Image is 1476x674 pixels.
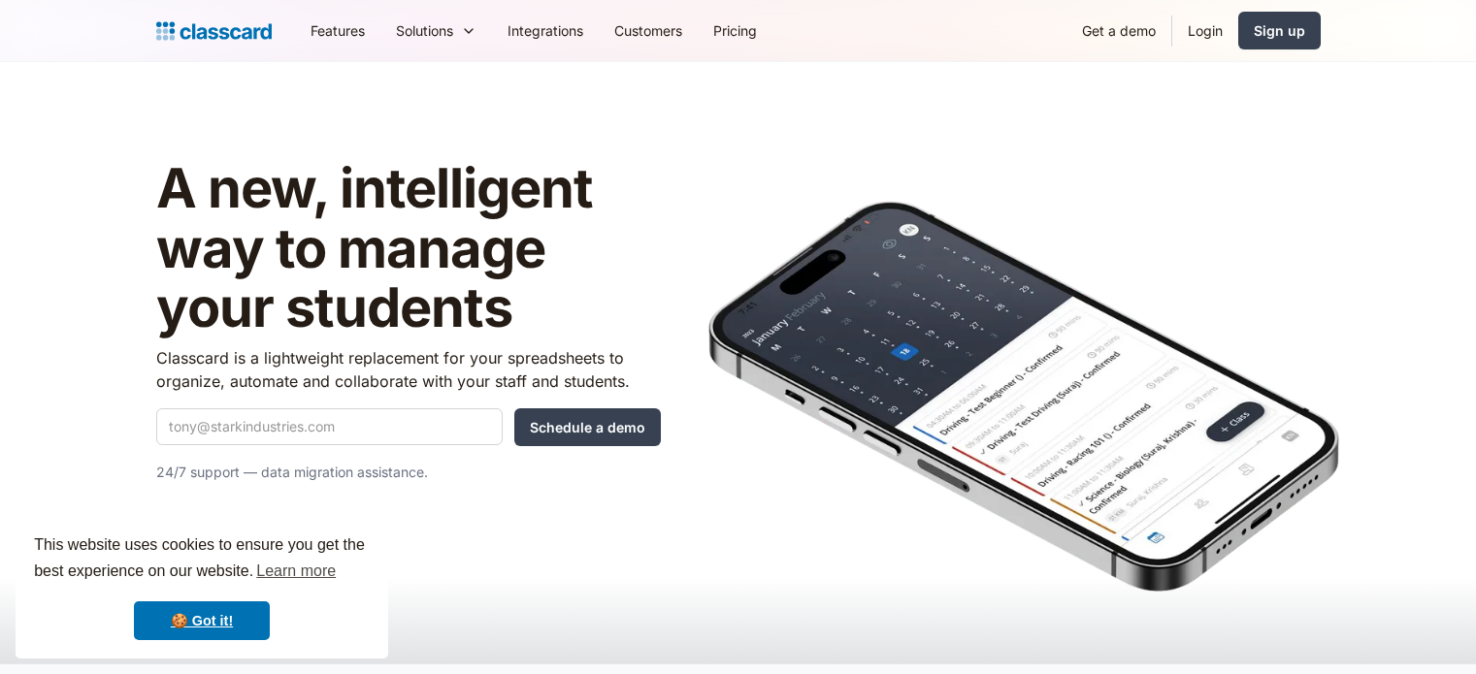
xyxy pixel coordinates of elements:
[514,408,661,446] input: Schedule a demo
[1172,9,1238,52] a: Login
[380,9,492,52] div: Solutions
[156,159,661,338] h1: A new, intelligent way to manage your students
[1066,9,1171,52] a: Get a demo
[1238,12,1321,49] a: Sign up
[16,515,388,658] div: cookieconsent
[156,461,661,484] p: 24/7 support — data migration assistance.
[156,17,272,45] a: Logo
[599,9,698,52] a: Customers
[396,20,453,41] div: Solutions
[492,9,599,52] a: Integrations
[253,557,339,586] a: learn more about cookies
[156,408,503,445] input: tony@starkindustries.com
[156,346,661,393] p: Classcard is a lightweight replacement for your spreadsheets to organize, automate and collaborat...
[1254,20,1305,41] div: Sign up
[295,9,380,52] a: Features
[34,533,370,586] span: This website uses cookies to ensure you get the best experience on our website.
[156,408,661,446] form: Quick Demo Form
[698,9,772,52] a: Pricing
[134,601,270,640] a: dismiss cookie message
